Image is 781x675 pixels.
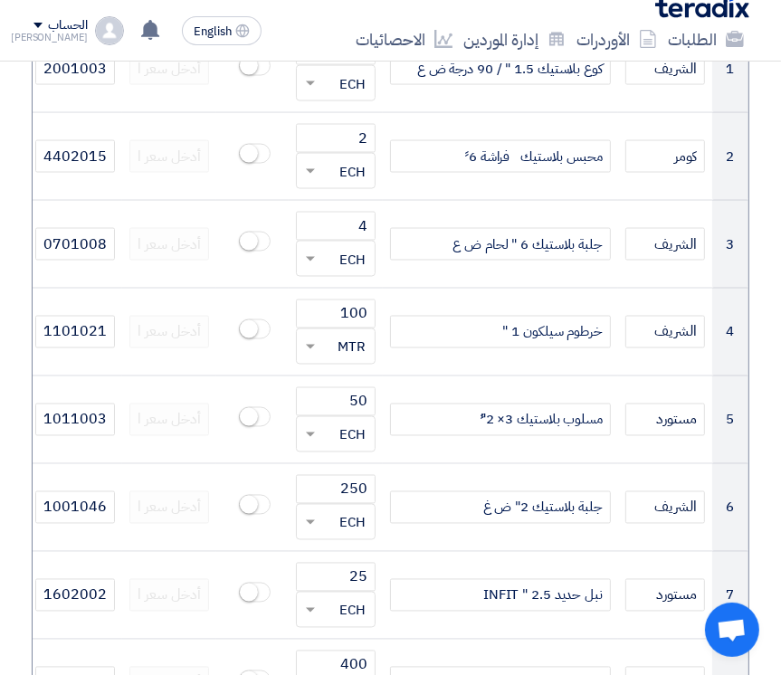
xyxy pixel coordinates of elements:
input: أدخل سعر الوحدة [129,140,209,173]
div: البيان/الوصف [390,579,611,612]
input: الموديل [625,140,705,173]
td: 7 [712,551,748,639]
input: أدخل سعر الوحدة [129,404,209,436]
input: كود/تعليق داخلي [35,316,115,348]
input: الكمية [296,299,376,328]
input: كود/تعليق داخلي [35,140,115,173]
input: الموديل [625,404,705,436]
div: البيان/الوصف [390,491,611,524]
a: إدارة الموردين [458,18,571,61]
input: الموديل [625,491,705,524]
a: الأوردرات [571,18,662,61]
td: 2 [712,112,748,200]
input: كود/تعليق داخلي [35,579,115,612]
input: الموديل [625,316,705,348]
input: كود/تعليق داخلي [35,52,115,85]
input: أدخل سعر الوحدة [129,316,209,348]
input: أدخل سعر الوحدة [129,579,209,612]
input: كود/تعليق داخلي [35,491,115,524]
div: [PERSON_NAME] [11,33,88,43]
input: أدخل سعر الوحدة [129,52,209,85]
div: Open chat [705,603,759,657]
input: كود/تعليق داخلي [35,228,115,261]
input: الموديل [625,228,705,261]
input: الموديل [625,579,705,612]
div: البيان/الوصف [390,316,611,348]
div: البيان/الوصف [390,140,611,173]
button: English [182,16,262,45]
td: 6 [712,463,748,551]
input: الكمية [296,475,376,504]
div: البيان/الوصف [390,228,611,261]
input: الكمية [296,212,376,241]
input: الموديل [625,52,705,85]
input: الكمية [296,387,376,416]
input: أدخل سعر الوحدة [129,491,209,524]
a: الطلبات [662,18,749,61]
div: البيان/الوصف [390,52,611,85]
td: 1 [712,25,748,113]
input: أدخل سعر الوحدة [129,228,209,261]
td: 5 [712,376,748,463]
img: profile_test.png [95,16,124,45]
td: 3 [712,200,748,288]
span: English [194,25,232,38]
input: الكمية [296,124,376,153]
td: 4 [712,288,748,376]
a: الاحصائيات [350,18,458,61]
input: الكمية [296,563,376,592]
input: كود/تعليق داخلي [35,404,115,436]
div: البيان/الوصف [390,404,611,436]
div: الحساب [48,18,87,33]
